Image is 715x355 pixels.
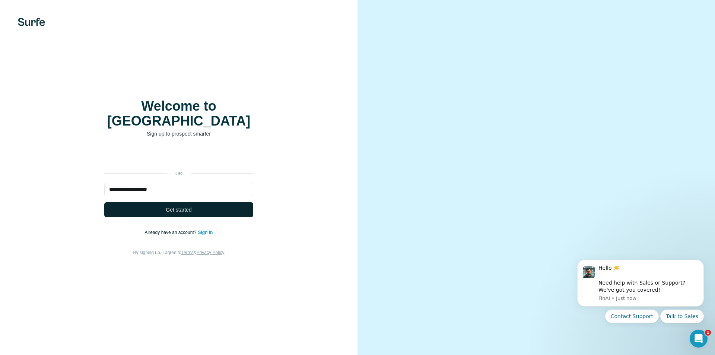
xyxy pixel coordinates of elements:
iframe: Intercom live chat [690,330,708,348]
span: 1 [705,330,711,336]
iframe: Intercom notifications message [566,253,715,327]
a: Privacy Policy [197,250,225,255]
a: Sign in [198,230,213,235]
iframe: Sign in with Google Button [101,149,257,165]
span: By signing up, I agree to & [133,250,225,255]
p: Sign up to prospect smarter [104,130,253,137]
button: Get started [104,202,253,217]
span: Already have an account? [145,230,198,235]
span: Get started [166,206,191,213]
h1: Welcome to [GEOGRAPHIC_DATA] [104,99,253,129]
a: Terms [181,250,194,255]
p: or [167,170,191,177]
img: Surfe's logo [18,18,45,26]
